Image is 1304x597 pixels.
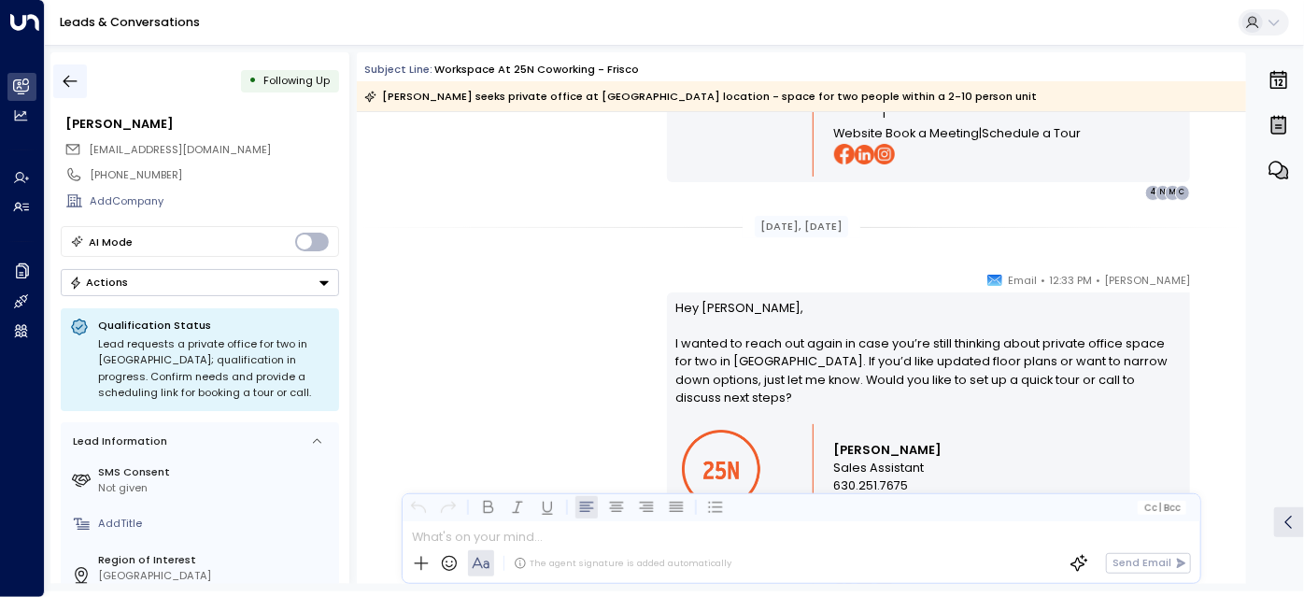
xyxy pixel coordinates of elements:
button: Cc|Bcc [1138,501,1186,515]
div: Lead requests a private office for two in [GEOGRAPHIC_DATA]; qualification in progress. Confirm n... [98,336,330,402]
div: C [1175,185,1190,200]
p: Hey [PERSON_NAME], I wanted to reach out again in case you’re still thinking about private office... [676,299,1182,424]
span: 12:33 PM [1049,271,1092,290]
span: • [1096,271,1100,290]
span: | [1159,503,1162,513]
div: [DATE], [DATE] [755,216,849,237]
label: Region of Interest [98,552,333,568]
div: Actions [69,276,128,289]
div: [PHONE_NUMBER] [90,167,338,183]
img: 84_headshot.jpg [1198,271,1227,301]
div: Button group with a nested menu [61,269,339,296]
div: • [248,67,257,94]
span: Subject Line: [364,62,432,77]
div: AddCompany [90,193,338,209]
div: Lead Information [67,434,167,449]
span: Sales Assistant [834,459,925,476]
button: Actions [61,269,339,296]
div: AI Mode [89,233,133,251]
button: Redo [437,496,460,519]
p: Qualification Status [98,318,330,333]
div: 4 [1145,185,1160,200]
span: • [1041,271,1045,290]
span: Cc Bcc [1144,503,1181,513]
div: Not given [98,480,333,496]
span: [EMAIL_ADDRESS][DOMAIN_NAME] [89,142,271,157]
a: Book a Meeting [886,123,980,144]
a: Leads & Conversations [60,14,200,30]
span: calebsprice23@gmail.com [89,142,271,158]
div: The agent signature is added automatically [514,557,731,570]
div: [PERSON_NAME] [65,115,338,133]
a: Website [834,123,884,144]
div: Workspace at 25N Coworking - Frisco [434,62,639,78]
span: Email [1008,271,1037,290]
div: AddTitle [98,516,333,532]
label: SMS Consent [98,464,333,480]
div: N [1155,185,1170,200]
span: 630.251.7675 [834,476,909,494]
strong: [PERSON_NAME] [834,442,943,458]
span: Following Up [263,73,330,88]
button: Undo [407,496,430,519]
span: [PERSON_NAME] [1104,271,1190,290]
span: | [980,103,983,144]
a: Schedule a Tour [983,123,1082,144]
div: M [1165,185,1180,200]
span: | [884,82,886,144]
div: [PERSON_NAME] seeks private office at [GEOGRAPHIC_DATA] location - space for two people within a ... [364,87,1037,106]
